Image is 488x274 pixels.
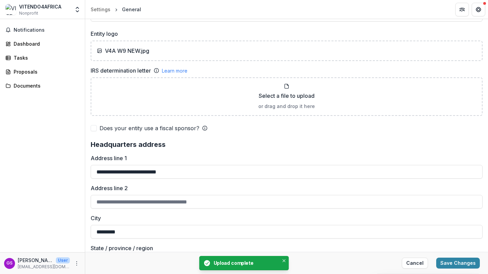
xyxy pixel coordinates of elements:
[88,4,144,14] nav: breadcrumb
[259,92,315,100] p: Select a file to upload
[100,124,199,132] span: Does your entity use a fiscal sponsor?
[162,67,187,74] a: Learn more
[455,3,469,16] button: Partners
[91,184,478,192] label: Address line 2
[14,27,79,33] span: Notifications
[91,214,478,222] label: City
[14,82,77,89] div: Documents
[19,10,38,16] span: Nonprofit
[73,3,82,16] button: Open entity switcher
[436,258,480,269] button: Save Changes
[14,68,77,75] div: Proposals
[3,38,82,49] a: Dashboard
[91,140,483,149] h2: Headquarters address
[280,257,288,264] button: Close
[19,3,61,10] div: VITENDO4AFRICA
[214,259,277,267] div: Upload complete
[91,244,478,252] label: State / province / region
[91,6,110,13] div: Settings
[73,259,81,268] button: More
[6,261,13,265] div: GEOFFREY Soyiantet
[88,4,113,14] a: Settings
[14,54,77,61] div: Tasks
[91,66,151,75] label: IRS determination letter
[3,25,82,35] button: Notifications
[14,40,77,47] div: Dashboard
[18,264,70,270] p: [EMAIL_ADDRESS][DOMAIN_NAME]
[105,47,149,55] p: V4A W9 NEW.jpg
[91,30,478,38] label: Entity logo
[91,154,478,162] label: Address line 1
[3,52,82,63] a: Tasks
[122,6,141,13] div: General
[258,103,315,110] p: or drag and drop it here
[402,258,428,269] button: Cancel
[18,257,53,264] p: [PERSON_NAME]
[56,257,70,263] p: User
[472,3,485,16] button: Get Help
[3,66,82,77] a: Proposals
[5,4,16,15] img: VITENDO4AFRICA
[3,80,82,91] a: Documents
